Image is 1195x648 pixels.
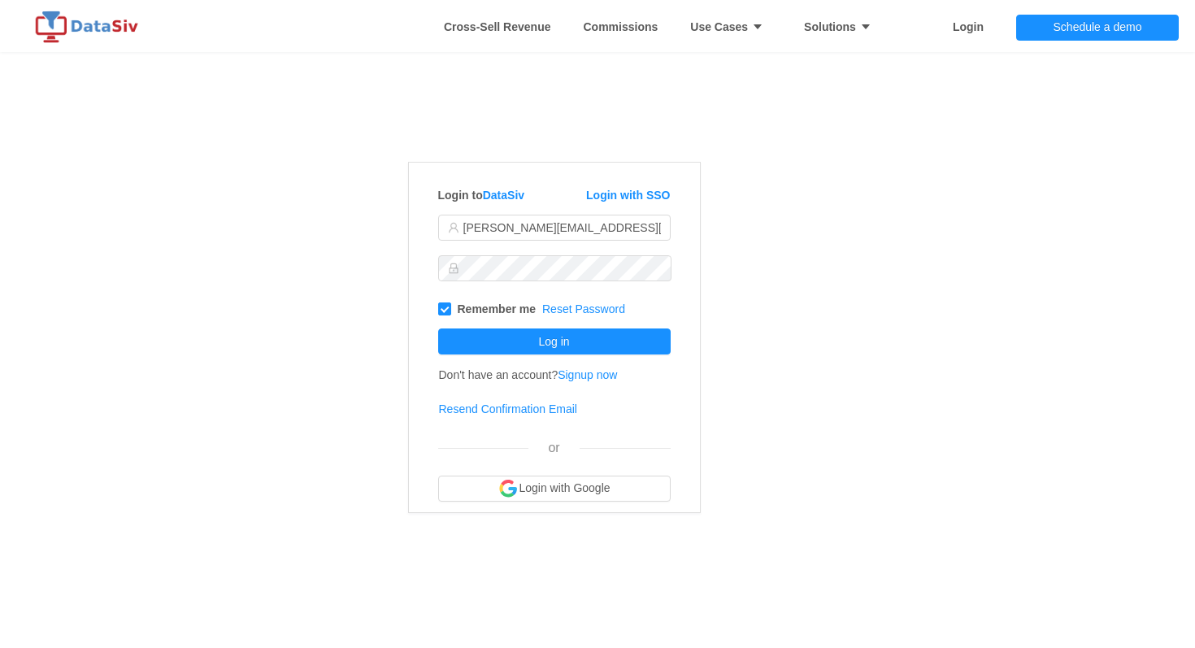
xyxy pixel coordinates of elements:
[438,189,525,202] strong: Login to
[690,20,771,33] strong: Use Cases
[748,21,763,33] i: icon: caret-down
[438,215,671,241] input: Email
[804,20,880,33] strong: Solutions
[448,263,459,274] i: icon: lock
[953,2,984,51] a: Login
[856,21,871,33] i: icon: caret-down
[448,222,459,233] i: icon: user
[483,189,524,202] a: DataSiv
[438,328,671,354] button: Log in
[1016,15,1179,41] button: Schedule a demo
[586,189,670,202] a: Login with SSO
[33,11,146,43] img: logo
[439,402,577,415] a: Resend Confirmation Email
[444,2,551,51] a: Whitespace
[438,476,671,502] button: Login with Google
[583,2,658,51] a: Commissions
[542,302,625,315] a: Reset Password
[458,302,537,315] strong: Remember me
[438,358,619,392] td: Don't have an account?
[548,441,559,454] span: or
[558,368,617,381] a: Signup now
